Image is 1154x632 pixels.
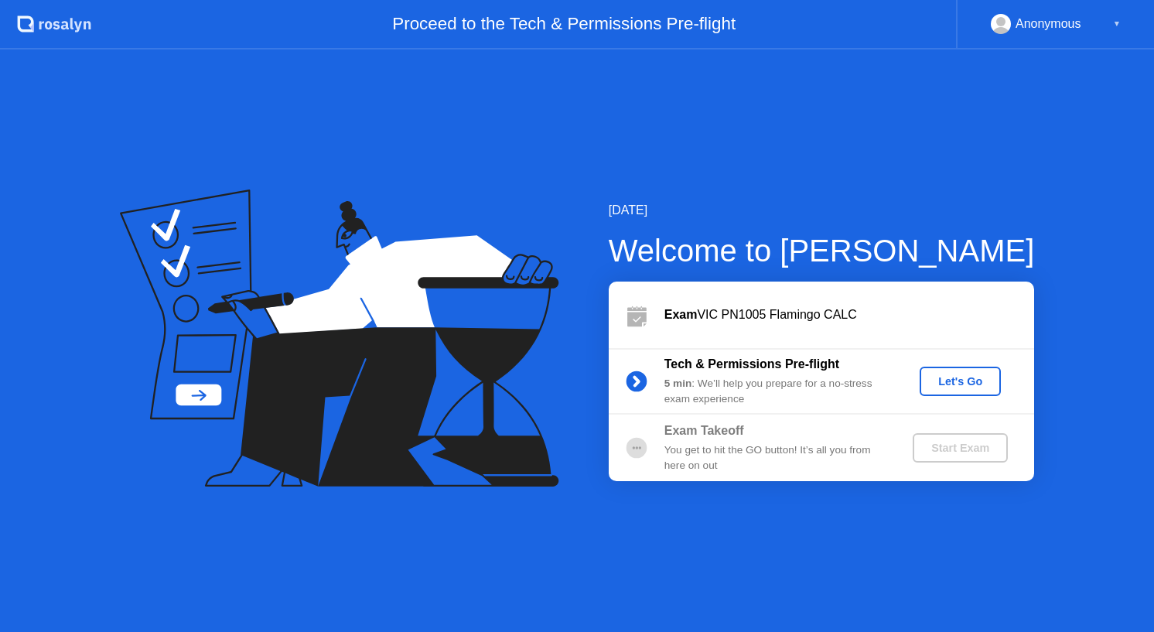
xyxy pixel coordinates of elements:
[1016,14,1081,34] div: Anonymous
[664,442,887,474] div: You get to hit the GO button! It’s all you from here on out
[920,367,1001,396] button: Let's Go
[913,433,1008,463] button: Start Exam
[609,201,1035,220] div: [DATE]
[664,357,839,371] b: Tech & Permissions Pre-flight
[926,375,995,388] div: Let's Go
[919,442,1002,454] div: Start Exam
[664,377,692,389] b: 5 min
[664,308,698,321] b: Exam
[609,227,1035,274] div: Welcome to [PERSON_NAME]
[664,306,1034,324] div: VIC PN1005 Flamingo CALC
[664,376,887,408] div: : We’ll help you prepare for a no-stress exam experience
[1113,14,1121,34] div: ▼
[664,424,744,437] b: Exam Takeoff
